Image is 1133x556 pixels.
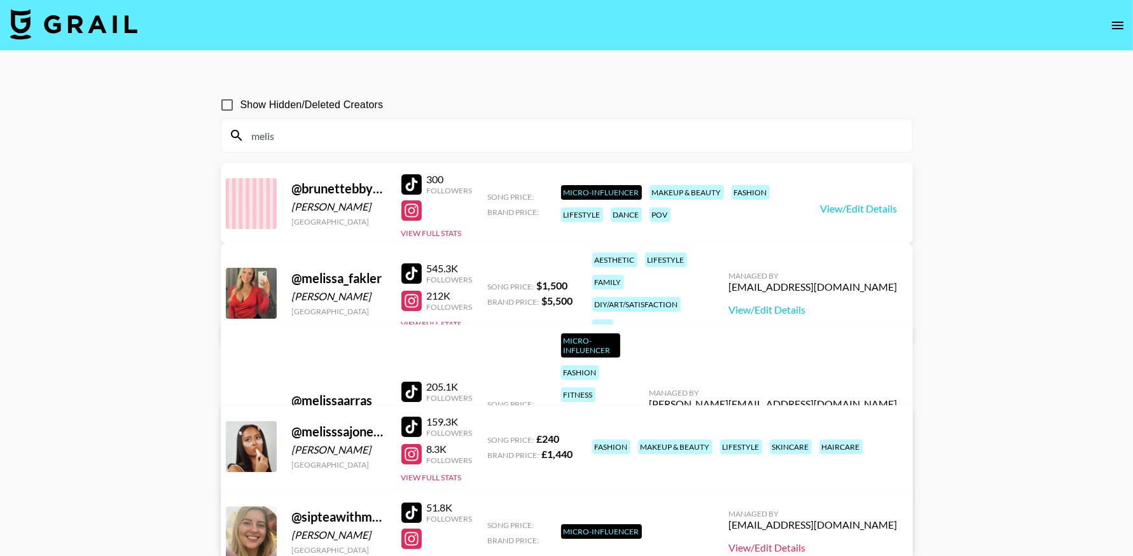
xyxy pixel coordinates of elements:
span: Brand Price: [488,207,539,217]
strong: $ 1,500 [537,279,568,291]
div: Followers [427,186,473,195]
div: fashion [561,365,599,380]
div: [PERSON_NAME] [292,200,386,213]
div: Micro-Influencer [561,333,620,358]
div: [PERSON_NAME] [292,290,386,303]
button: View Full Stats [401,319,462,329]
span: Song Price: [488,400,534,409]
div: 545.3K [427,262,473,275]
div: lifestyle [645,253,687,267]
div: pov [592,319,613,334]
div: Followers [427,428,473,438]
span: Song Price: [488,435,534,445]
span: Brand Price: [488,450,539,460]
div: [EMAIL_ADDRESS][DOMAIN_NAME] [729,518,898,531]
div: 8.3K [427,443,473,455]
div: makeup & beauty [638,440,712,454]
div: diy/art/satisfaction [592,297,681,312]
div: [GEOGRAPHIC_DATA] [292,217,386,226]
span: Song Price: [488,282,534,291]
a: View/Edit Details [821,202,898,215]
div: haircare [819,440,863,454]
div: 205.1K [427,380,473,393]
div: @ brunettebbyxo [292,181,386,197]
div: fitness [561,387,595,402]
div: lifestyle [561,207,603,222]
div: 159.3K [427,415,473,428]
a: View/Edit Details [729,541,898,554]
button: open drawer [1105,13,1130,38]
a: View/Edit Details [729,303,898,316]
span: Show Hidden/Deleted Creators [240,97,384,113]
div: [GEOGRAPHIC_DATA] [292,307,386,316]
div: fashion [732,185,770,200]
div: dance [611,207,642,222]
div: [GEOGRAPHIC_DATA] [292,460,386,469]
div: pov [650,207,671,222]
div: [PERSON_NAME] [292,443,386,456]
div: @ melissaarras [292,393,386,408]
span: Brand Price: [488,536,539,545]
strong: £ 1,440 [542,448,573,460]
div: @ melisssajonesss [292,424,386,440]
div: 51.8K [427,501,473,514]
div: Managed By [729,271,898,281]
div: 212K [427,289,473,302]
div: family [592,275,624,289]
div: Followers [427,302,473,312]
button: View Full Stats [401,473,462,482]
div: Micro-Influencer [561,185,642,200]
div: [PERSON_NAME][EMAIL_ADDRESS][DOMAIN_NAME] [650,398,898,410]
strong: £ 240 [537,433,560,445]
div: lifestyle [720,440,762,454]
img: Grail Talent [10,9,137,39]
div: [GEOGRAPHIC_DATA] [292,545,386,555]
span: Song Price: [488,192,534,202]
div: Followers [427,275,473,284]
div: aesthetic [592,253,637,267]
div: Followers [427,393,473,403]
div: 300 [427,173,473,186]
div: @ sipteawithmelissa [292,509,386,525]
div: [PERSON_NAME] [292,529,386,541]
div: Managed By [729,509,898,518]
div: Managed By [650,388,898,398]
div: Followers [427,455,473,465]
span: Song Price: [488,520,534,530]
div: Followers [427,514,473,524]
button: View Full Stats [401,228,462,238]
div: Micro-Influencer [561,524,642,539]
input: Search by User Name [244,125,905,146]
div: skincare [770,440,812,454]
div: makeup & beauty [650,185,724,200]
span: Brand Price: [488,297,539,307]
div: [EMAIL_ADDRESS][DOMAIN_NAME] [729,281,898,293]
strong: $ 5,500 [542,295,573,307]
div: @ melissa_fakler [292,270,386,286]
div: fashion [592,440,630,454]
